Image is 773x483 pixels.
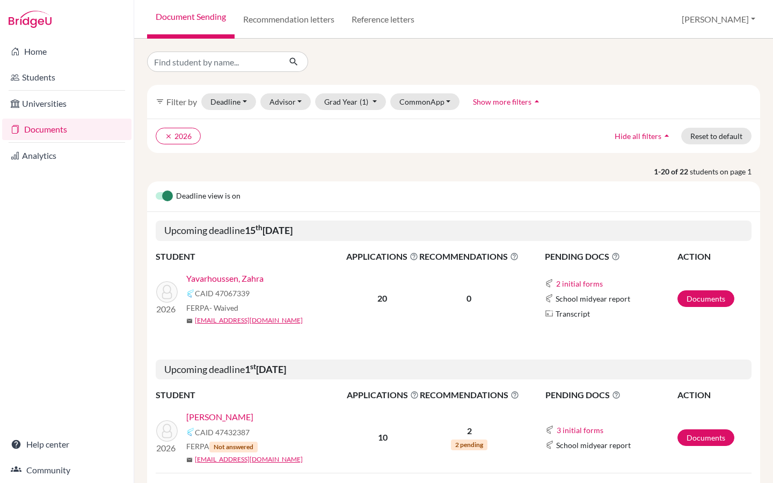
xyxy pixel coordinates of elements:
[195,455,303,464] a: [EMAIL_ADDRESS][DOMAIN_NAME]
[147,52,280,72] input: Find student by name...
[661,130,672,141] i: arrow_drop_up
[186,302,238,313] span: FERPA
[690,166,760,177] span: students on page 1
[176,190,240,203] span: Deadline view is on
[245,224,293,236] b: 15 [DATE]
[195,316,303,325] a: [EMAIL_ADDRESS][DOMAIN_NAME]
[156,128,201,144] button: clear2026
[545,250,676,263] span: PENDING DOCS
[545,279,553,288] img: Common App logo
[166,97,197,107] span: Filter by
[245,363,286,375] b: 1 [DATE]
[545,389,676,401] span: PENDING DOCS
[186,318,193,324] span: mail
[156,388,346,402] th: STUDENT
[419,250,519,263] span: RECOMMENDATIONS
[545,441,554,449] img: Common App logo
[2,145,132,166] a: Analytics
[2,434,132,455] a: Help center
[677,290,734,307] a: Documents
[209,303,238,312] span: - Waived
[186,411,253,423] a: [PERSON_NAME]
[606,128,681,144] button: Hide all filtersarrow_drop_up
[347,389,419,401] span: APPLICATIONS
[556,440,631,451] span: School midyear report
[377,293,387,303] b: 20
[156,221,752,241] h5: Upcoming deadline
[156,281,178,303] img: Yavarhoussen, Zahra
[2,119,132,140] a: Documents
[556,277,603,290] button: 2 initial forms
[156,420,178,442] img: D'Alessandro, Nicolas
[186,457,193,463] span: mail
[677,429,734,446] a: Documents
[2,93,132,114] a: Universities
[420,389,519,401] span: RECOMMENDATIONS
[9,11,52,28] img: Bridge-U
[451,440,487,450] span: 2 pending
[186,272,264,285] a: Yavarhoussen, Zahra
[201,93,256,110] button: Deadline
[2,459,132,481] a: Community
[250,362,256,371] sup: st
[615,131,661,141] span: Hide all filters
[420,425,519,437] p: 2
[186,428,195,436] img: Common App logo
[556,308,590,319] span: Transcript
[315,93,386,110] button: Grad Year(1)
[677,9,760,30] button: [PERSON_NAME]
[677,388,752,402] th: ACTION
[545,426,554,434] img: Common App logo
[156,303,178,316] p: 2026
[654,166,690,177] strong: 1-20 of 22
[556,293,630,304] span: School midyear report
[156,250,346,264] th: STUDENT
[156,442,178,455] p: 2026
[545,309,553,318] img: Parchments logo
[156,97,164,106] i: filter_list
[195,288,250,299] span: CAID 47067339
[156,360,752,380] h5: Upcoming deadline
[531,96,542,107] i: arrow_drop_up
[464,93,551,110] button: Show more filtersarrow_drop_up
[390,93,460,110] button: CommonApp
[2,67,132,88] a: Students
[378,432,388,442] b: 10
[195,427,250,438] span: CAID 47432387
[419,292,519,305] p: 0
[2,41,132,62] a: Home
[681,128,752,144] button: Reset to default
[545,294,553,303] img: Common App logo
[186,441,258,452] span: FERPA
[256,223,262,232] sup: th
[165,133,172,140] i: clear
[186,289,195,298] img: Common App logo
[346,250,418,263] span: APPLICATIONS
[260,93,311,110] button: Advisor
[556,424,604,436] button: 3 initial forms
[360,97,368,106] span: (1)
[209,442,258,452] span: Not answered
[473,97,531,106] span: Show more filters
[677,250,752,264] th: ACTION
